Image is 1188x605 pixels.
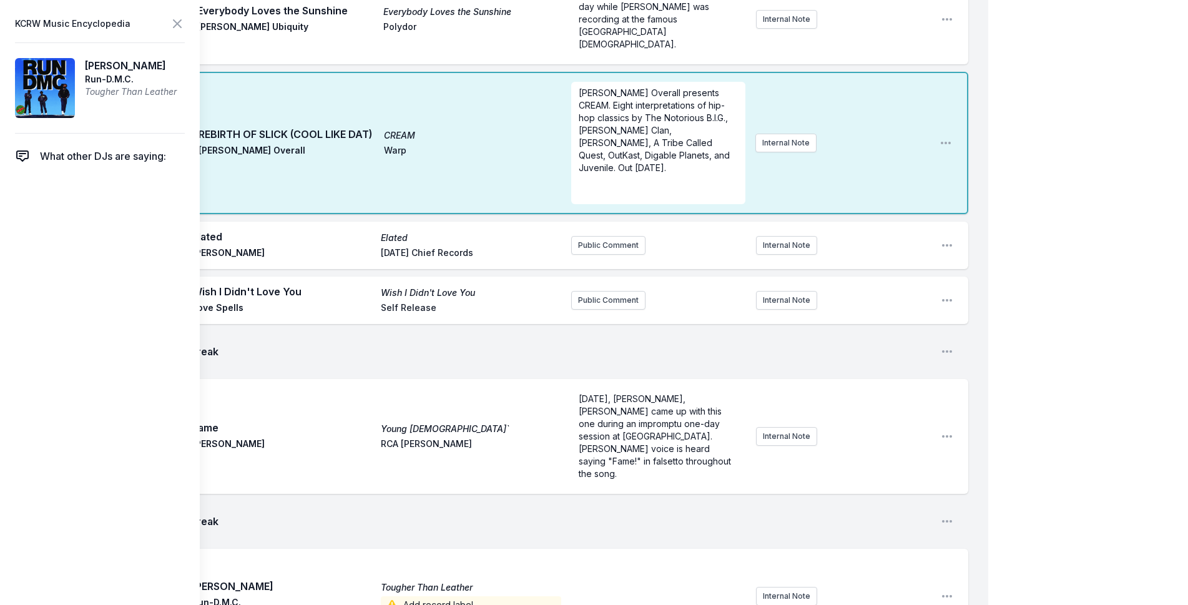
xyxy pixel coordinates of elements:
span: [DATE], [PERSON_NAME], [PERSON_NAME] came up with this one during an impromptu one-day session at... [579,393,734,479]
button: Open playlist item options [941,294,953,307]
span: [DATE] Chief Records [381,247,562,262]
span: Run-D.M.C. [85,73,177,86]
button: Open playlist item options [941,515,953,528]
span: [PERSON_NAME] Overall presents CREAM. Eight interpretations of hip-hop classics by The Notorious ... [579,87,732,173]
span: KCRW Music Encyclopedia [15,15,130,32]
span: Tougher Than Leather [381,581,562,594]
span: Fame [192,420,373,435]
span: Polydor [383,21,562,36]
span: [PERSON_NAME] [192,438,373,453]
button: Internal Note [756,236,817,255]
span: Young [DEMOGRAPHIC_DATA]` [381,423,562,435]
span: What other DJs are saying: [40,149,166,164]
span: [PERSON_NAME] Ubiquity [197,21,376,36]
span: REBIRTH OF SLICK (COOL LIKE DAT) [199,127,376,142]
span: Elated [381,232,562,244]
span: [PERSON_NAME] [192,247,373,262]
span: RCA [PERSON_NAME] [381,438,562,453]
span: Break [190,514,931,529]
span: Wish I Didn't Love You [192,284,373,299]
span: [PERSON_NAME] [85,58,177,73]
button: Internal Note [755,134,817,152]
button: Internal Note [756,10,817,29]
span: Tougher Than Leather [85,86,177,98]
span: Everybody Loves the Sunshine [197,3,376,18]
span: [PERSON_NAME] [192,579,373,594]
button: Public Comment [571,236,646,255]
button: Internal Note [756,427,817,446]
span: Break [190,344,931,359]
button: Open playlist item options [941,13,953,26]
span: Self Release [381,302,562,317]
span: Elated [192,229,373,244]
span: [PERSON_NAME] Overall [199,144,376,159]
button: Public Comment [571,291,646,310]
button: Internal Note [756,291,817,310]
img: Tougher Than Leather [15,58,75,118]
span: Warp [384,144,562,159]
span: CREAM [384,129,562,142]
span: Wish I Didn't Love You [381,287,562,299]
span: Everybody Loves the Sunshine [383,6,562,18]
button: Open playlist item options [941,430,953,443]
button: Open playlist item options [940,137,952,149]
span: Love Spells [192,302,373,317]
button: Open playlist item options [941,590,953,603]
button: Open playlist item options [941,239,953,252]
button: Open playlist item options [941,345,953,358]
